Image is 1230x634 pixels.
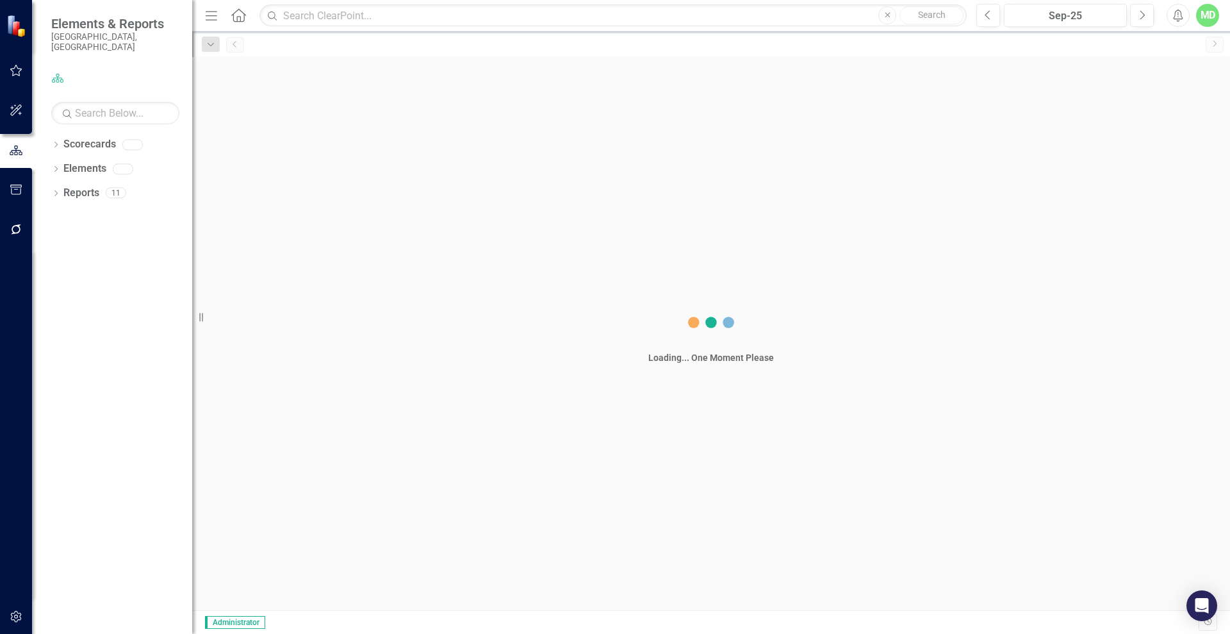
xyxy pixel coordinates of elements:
input: Search Below... [51,102,179,124]
a: Scorecards [63,137,116,152]
a: Reports [63,186,99,201]
button: Search [899,6,963,24]
div: Loading... One Moment Please [648,351,774,364]
button: MD [1196,4,1219,27]
div: Sep-25 [1008,8,1122,24]
span: Administrator [205,616,265,629]
a: Elements [63,162,106,176]
span: Elements & Reports [51,16,179,31]
div: Open Intercom Messenger [1186,590,1217,621]
input: Search ClearPoint... [259,4,967,27]
button: Sep-25 [1004,4,1127,27]
div: 11 [106,188,126,199]
span: Search [918,10,946,20]
small: [GEOGRAPHIC_DATA], [GEOGRAPHIC_DATA] [51,31,179,53]
img: ClearPoint Strategy [6,15,29,37]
